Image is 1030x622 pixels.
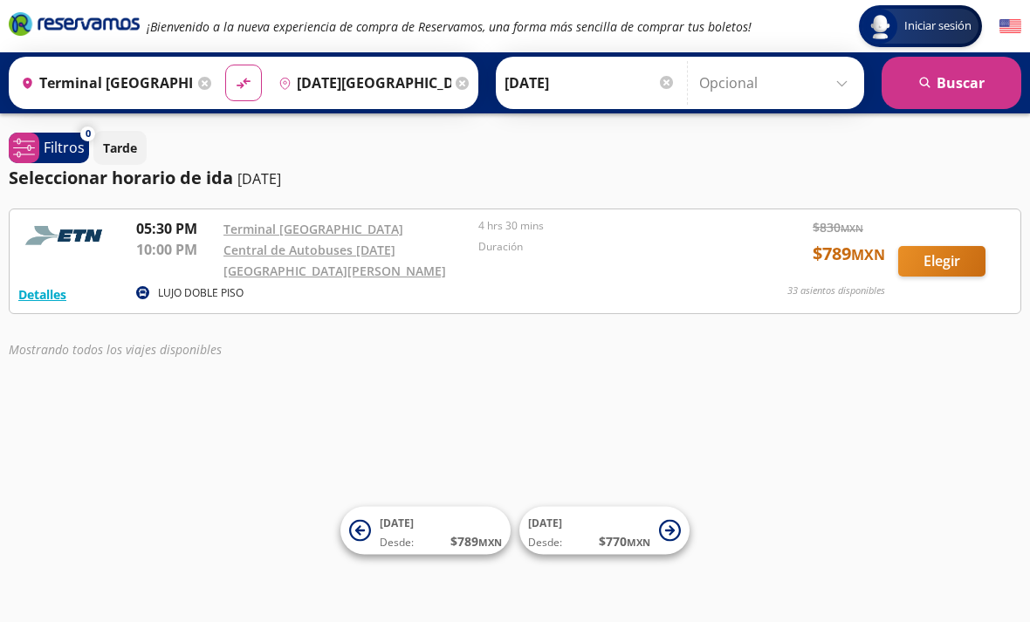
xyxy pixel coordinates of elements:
small: MXN [841,222,863,235]
span: $ 789 [450,532,502,550]
small: MXN [627,536,650,549]
button: Detalles [18,285,66,304]
p: Seleccionar horario de ida [9,165,233,191]
a: Central de Autobuses [DATE][GEOGRAPHIC_DATA][PERSON_NAME] [223,242,446,279]
button: [DATE]Desde:$789MXN [340,507,511,555]
input: Buscar Origen [14,61,194,105]
p: 33 asientos disponibles [787,284,885,298]
input: Opcional [699,61,855,105]
span: [DATE] [528,516,562,530]
span: 0 [86,126,91,141]
img: RESERVAMOS [18,218,114,253]
p: Filtros [44,137,85,158]
i: Brand Logo [9,10,140,37]
button: 0Filtros [9,133,89,163]
span: Desde: [528,535,562,550]
span: $ 770 [599,532,650,550]
em: Mostrando todos los viajes disponibles [9,341,222,358]
input: Buscar Destino [271,61,451,105]
a: Terminal [GEOGRAPHIC_DATA] [223,221,403,237]
input: Elegir Fecha [505,61,676,105]
span: $ 789 [813,241,885,267]
small: MXN [478,536,502,549]
button: Buscar [882,57,1021,109]
p: Tarde [103,139,137,157]
span: Desde: [380,535,414,550]
p: Duración [478,239,724,255]
p: 10:00 PM [136,239,215,260]
button: [DATE]Desde:$770MXN [519,507,690,555]
span: [DATE] [380,516,414,530]
a: Brand Logo [9,10,140,42]
button: English [999,16,1021,38]
p: 4 hrs 30 mins [478,218,724,234]
p: 05:30 PM [136,218,215,239]
span: Iniciar sesión [897,17,978,35]
small: MXN [851,245,885,264]
em: ¡Bienvenido a la nueva experiencia de compra de Reservamos, una forma más sencilla de comprar tus... [147,18,752,35]
p: [DATE] [237,168,281,189]
button: Tarde [93,131,147,165]
p: LUJO DOBLE PISO [158,285,244,301]
button: Elegir [898,246,985,277]
span: $ 830 [813,218,863,236]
